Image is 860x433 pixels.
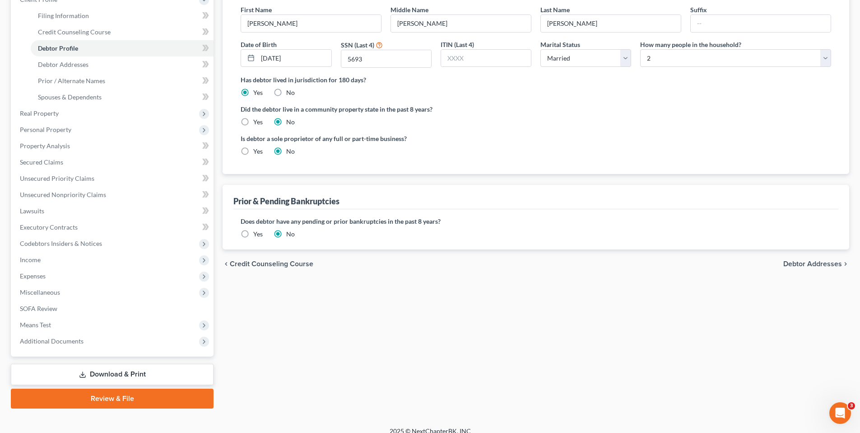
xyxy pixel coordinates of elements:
[13,301,214,317] a: SOFA Review
[13,187,214,203] a: Unsecured Nonpriority Claims
[31,40,214,56] a: Debtor Profile
[20,191,106,198] span: Unsecured Nonpriority Claims
[31,56,214,73] a: Debtor Addresses
[390,5,428,14] label: Middle Name
[31,73,214,89] a: Prior / Alternate Names
[223,260,230,268] i: chevron_left
[38,12,89,19] span: Filing Information
[253,88,263,97] label: Yes
[20,321,51,329] span: Means Test
[848,402,855,409] span: 3
[341,50,431,67] input: XXXX
[20,158,63,166] span: Secured Claims
[20,142,70,150] span: Property Analysis
[20,240,102,247] span: Codebtors Insiders & Notices
[233,196,339,207] div: Prior & Pending Bankruptcies
[241,104,831,114] label: Did the debtor live in a community property state in the past 8 years?
[241,216,831,226] label: Does debtor have any pending or prior bankruptcies in the past 8 years?
[13,203,214,219] a: Lawsuits
[20,174,94,182] span: Unsecured Priority Claims
[540,40,580,49] label: Marital Status
[691,15,831,32] input: --
[31,24,214,40] a: Credit Counseling Course
[230,260,313,268] span: Credit Counseling Course
[20,126,71,133] span: Personal Property
[13,170,214,187] a: Unsecured Priority Claims
[341,40,374,50] label: SSN (Last 4)
[253,118,263,127] label: Yes
[13,138,214,154] a: Property Analysis
[286,147,295,156] label: No
[38,28,111,36] span: Credit Counseling Course
[253,230,263,239] label: Yes
[541,15,681,32] input: --
[286,88,295,97] label: No
[20,272,46,280] span: Expenses
[20,109,59,117] span: Real Property
[20,256,41,264] span: Income
[441,40,474,49] label: ITIN (Last 4)
[241,40,277,49] label: Date of Birth
[38,77,105,85] span: Prior / Alternate Names
[13,219,214,235] a: Executory Contracts
[441,50,531,67] input: XXXX
[31,8,214,24] a: Filing Information
[783,260,849,268] button: Debtor Addresses chevron_right
[13,154,214,170] a: Secured Claims
[286,118,295,127] label: No
[241,5,272,14] label: First Name
[241,15,381,32] input: --
[11,364,214,385] a: Download & Print
[38,61,88,68] span: Debtor Addresses
[20,337,84,345] span: Additional Documents
[286,230,295,239] label: No
[38,93,102,101] span: Spouses & Dependents
[540,5,570,14] label: Last Name
[690,5,707,14] label: Suffix
[829,402,851,424] iframe: Intercom live chat
[253,147,263,156] label: Yes
[258,50,331,67] input: MM/DD/YYYY
[783,260,842,268] span: Debtor Addresses
[20,305,57,312] span: SOFA Review
[31,89,214,105] a: Spouses & Dependents
[20,288,60,296] span: Miscellaneous
[241,75,831,85] label: Has debtor lived in jurisdiction for 180 days?
[241,134,531,143] label: Is debtor a sole proprietor of any full or part-time business?
[38,44,78,52] span: Debtor Profile
[20,223,78,231] span: Executory Contracts
[223,260,313,268] button: chevron_left Credit Counseling Course
[11,389,214,409] a: Review & File
[391,15,531,32] input: M.I
[640,40,741,49] label: How many people in the household?
[842,260,849,268] i: chevron_right
[20,207,44,215] span: Lawsuits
